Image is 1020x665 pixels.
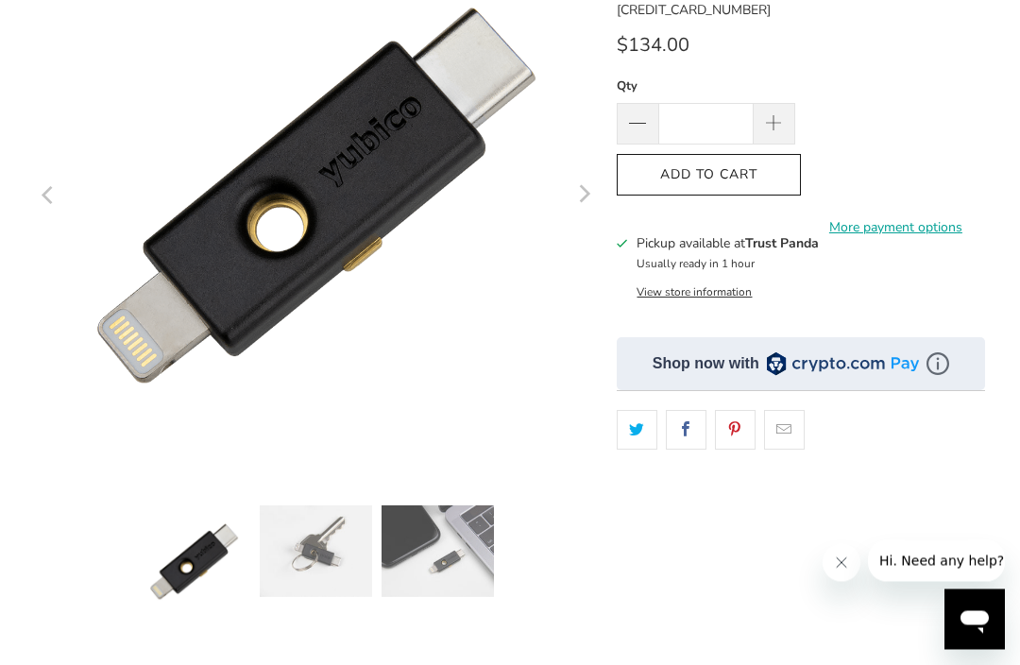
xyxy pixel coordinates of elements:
a: Share this on Pinterest [715,411,756,451]
img: YubiKey 5Ci - Trust Panda [138,506,250,619]
small: Usually ready in 1 hour [637,257,755,272]
div: Shop now with [653,354,759,375]
a: Share this on Facebook [666,411,706,451]
a: More payment options [807,218,985,239]
img: YubiKey 5Ci - Trust Panda [260,506,372,598]
button: Add to Cart [617,155,801,197]
iframe: Close message [823,544,860,582]
label: Qty [617,77,795,97]
img: YubiKey 5Ci - Trust Panda [382,506,494,598]
span: [CREDIT_CARD_NUMBER] [617,2,771,20]
a: Share this on Twitter [617,411,657,451]
iframe: Message from company [868,540,1005,582]
span: $134.00 [617,33,689,59]
button: View store information [637,285,752,300]
h3: Pickup available at [637,234,819,254]
a: Email this to a friend [764,411,805,451]
b: Trust Panda [745,235,819,253]
iframe: Button to launch messaging window [944,589,1005,650]
iframe: Reviews Widget [617,484,985,550]
span: Add to Cart [637,168,781,184]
